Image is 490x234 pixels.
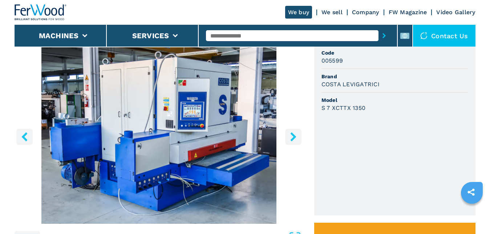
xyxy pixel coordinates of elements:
button: left-button [16,128,33,145]
img: Ferwood [15,4,67,20]
div: Contact us [413,25,475,47]
button: submit-button [378,27,390,44]
iframe: Chat [459,201,485,229]
button: right-button [285,128,301,145]
a: Video Gallery [436,9,475,16]
a: Company [352,9,379,16]
span: Model [321,96,468,104]
button: Machines [39,31,79,40]
a: We buy [285,6,312,19]
h3: 005599 [321,56,343,65]
h3: S 7 XCTTX 1350 [321,104,366,112]
img: Top Sanders COSTA LEVIGATRICI S 7 XCTTX 1350 [15,47,303,224]
button: Services [132,31,169,40]
span: Code [321,49,468,56]
div: Go to Slide 1 [15,47,303,224]
img: Contact us [420,32,428,39]
a: sharethis [462,183,480,201]
a: We sell [321,9,343,16]
span: Brand [321,73,468,80]
a: FW Magazine [389,9,427,16]
h3: COSTA LEVIGATRICI [321,80,380,88]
